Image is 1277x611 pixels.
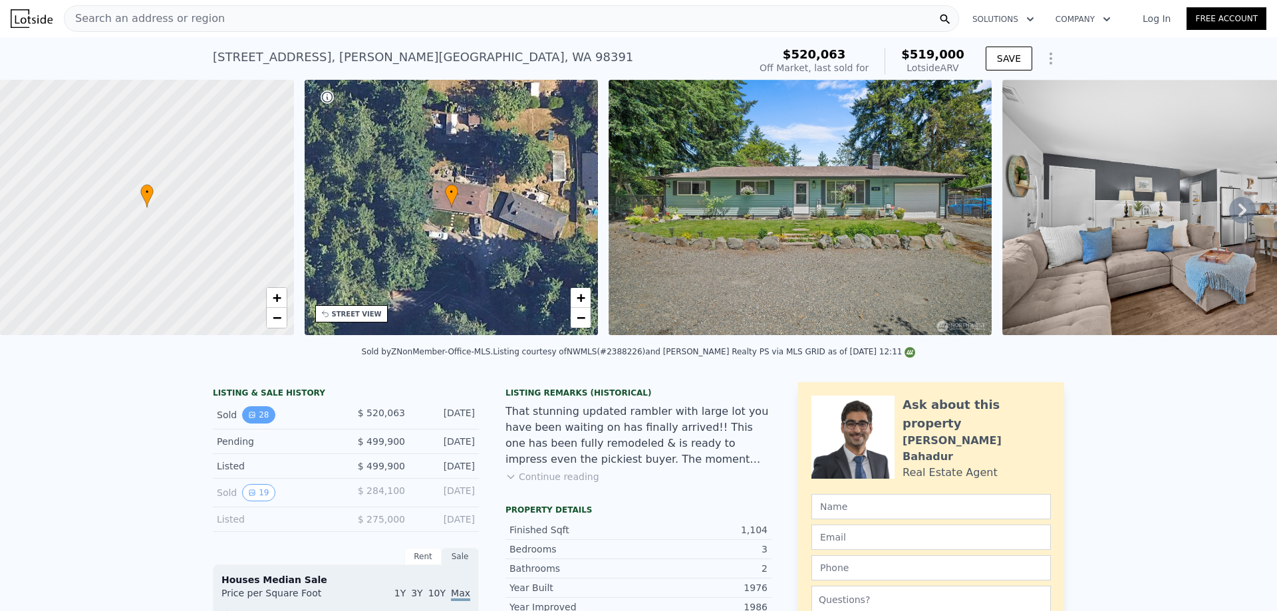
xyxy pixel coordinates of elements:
div: • [140,184,154,207]
div: Ask about this property [903,396,1051,433]
div: Year Built [509,581,638,594]
div: LISTING & SALE HISTORY [213,388,479,401]
div: Listed [217,513,335,526]
span: 10Y [428,588,446,598]
button: View historical data [242,484,275,501]
img: NWMLS Logo [905,347,915,358]
div: [DATE] [416,484,475,501]
div: [DATE] [416,459,475,473]
div: Lotside ARV [901,61,964,74]
span: $ 520,063 [358,408,405,418]
div: [DATE] [416,406,475,424]
span: $520,063 [783,47,846,61]
div: Listing Remarks (Historical) [505,388,772,398]
div: • [445,184,458,207]
div: Sold [217,406,335,424]
div: 1976 [638,581,768,594]
a: Zoom in [571,288,591,308]
a: Zoom in [267,288,287,308]
span: • [445,186,458,198]
a: Zoom out [267,308,287,328]
div: Property details [505,505,772,515]
div: 3 [638,543,768,556]
span: Max [451,588,470,601]
input: Email [811,525,1051,550]
div: Bathrooms [509,562,638,575]
button: Show Options [1038,45,1064,72]
span: 3Y [411,588,422,598]
div: STREET VIEW [332,309,382,319]
div: That stunning updated rambler with large lot you have been waiting on has finally arrived!! This ... [505,404,772,467]
button: View historical data [242,406,275,424]
div: Pending [217,435,335,448]
a: Log In [1127,12,1187,25]
input: Phone [811,555,1051,580]
span: $ 284,100 [358,485,405,496]
span: $519,000 [901,47,964,61]
input: Name [811,494,1051,519]
span: − [272,309,281,326]
div: Rent [404,548,442,565]
div: [STREET_ADDRESS] , [PERSON_NAME][GEOGRAPHIC_DATA] , WA 98391 [213,48,633,66]
span: Search an address or region [65,11,225,27]
span: $ 275,000 [358,514,405,525]
button: Company [1045,7,1121,31]
div: Sale [442,548,479,565]
div: Listed [217,459,335,473]
div: Finished Sqft [509,523,638,537]
a: Free Account [1187,7,1266,30]
span: + [577,289,585,306]
span: • [140,186,154,198]
img: Sale: 149630444 Parcel: 100580946 [609,80,992,335]
div: Real Estate Agent [903,465,998,481]
div: Sold [217,484,335,501]
div: [DATE] [416,435,475,448]
span: 1Y [394,588,406,598]
div: 1,104 [638,523,768,537]
div: Sold by ZNonMember-Office-MLS . [362,347,494,356]
img: Lotside [11,9,53,28]
div: Bedrooms [509,543,638,556]
span: $ 499,900 [358,461,405,471]
div: Houses Median Sale [221,573,470,586]
button: SAVE [986,47,1032,70]
span: − [577,309,585,326]
div: [PERSON_NAME] Bahadur [903,433,1051,465]
a: Zoom out [571,308,591,328]
div: [DATE] [416,513,475,526]
div: Price per Square Foot [221,586,346,608]
button: Solutions [962,7,1045,31]
div: Listing courtesy of NWMLS (#2388226) and [PERSON_NAME] Realty PS via MLS GRID as of [DATE] 12:11 [493,347,915,356]
span: $ 499,900 [358,436,405,447]
div: Off Market, last sold for [760,61,869,74]
div: 2 [638,562,768,575]
button: Continue reading [505,470,599,483]
span: + [272,289,281,306]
